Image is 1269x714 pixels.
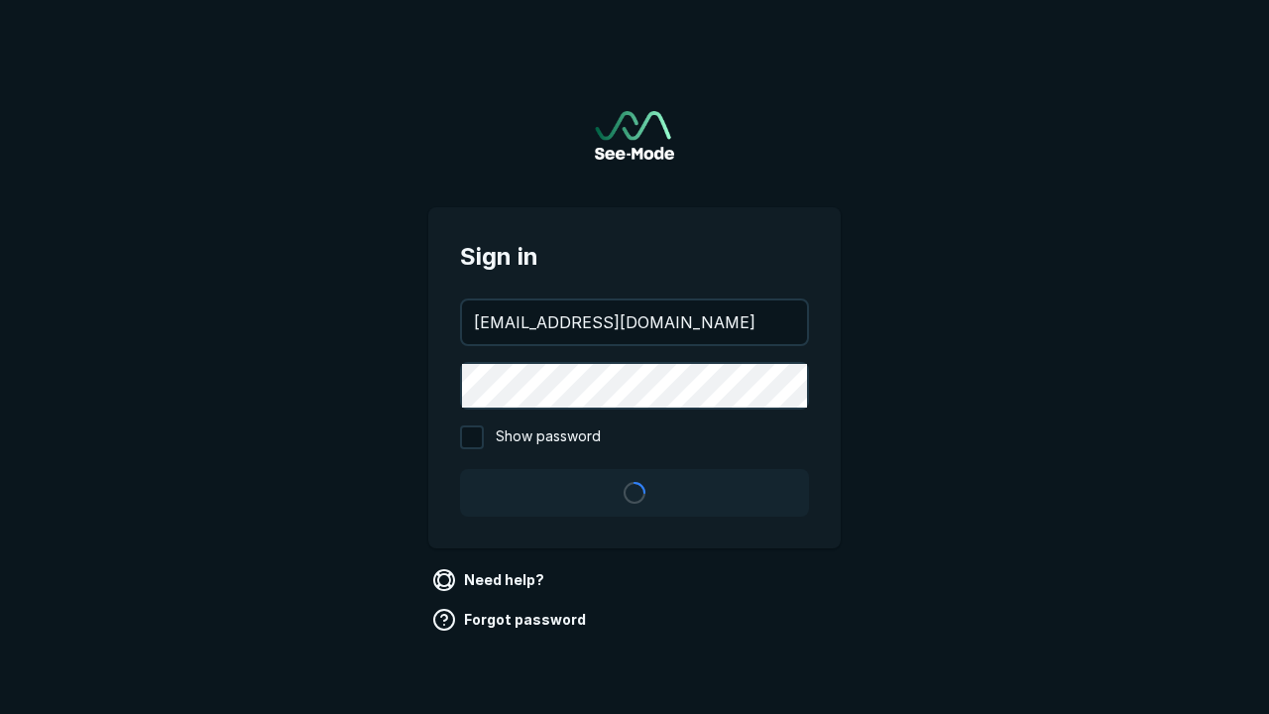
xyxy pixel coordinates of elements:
a: Forgot password [428,604,594,636]
img: See-Mode Logo [595,111,674,160]
a: Need help? [428,564,552,596]
span: Sign in [460,239,809,275]
a: Go to sign in [595,111,674,160]
span: Show password [496,425,601,449]
input: your@email.com [462,300,807,344]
